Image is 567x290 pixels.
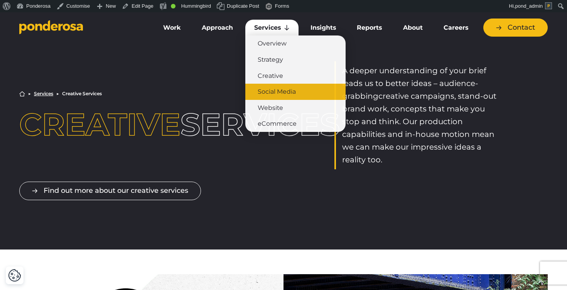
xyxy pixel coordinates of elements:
a: Careers [435,20,477,36]
a: Social Media [245,84,346,100]
a: Approach [193,20,242,36]
div: Good [171,4,175,8]
a: Home [19,91,25,97]
span: pond_admin [515,3,543,9]
a: Contact [483,19,548,37]
a: Services [245,20,299,36]
a: Services [34,91,53,96]
button: Cookie Settings [8,269,21,282]
li: Creative Services [62,91,102,96]
img: Revisit consent button [8,269,21,282]
a: Overview [245,35,346,52]
span: A deeper understanding of your brief leads us to better ideas – audience-grabbing [342,66,486,101]
a: Reports [348,20,391,36]
span: creative campaigns [378,91,454,101]
li: ▶︎ [28,91,31,96]
a: Insights [302,20,345,36]
a: Go to homepage [19,20,143,35]
span: Creative [19,106,181,143]
h1: Services [19,109,233,140]
a: Strategy [245,52,346,68]
a: Work [154,20,190,36]
a: Website [245,100,346,116]
a: eCommerce [245,116,346,132]
a: Find out more about our creative services [19,182,201,200]
a: Creative [245,68,346,84]
a: About [394,20,431,36]
li: ▶︎ [56,91,59,96]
